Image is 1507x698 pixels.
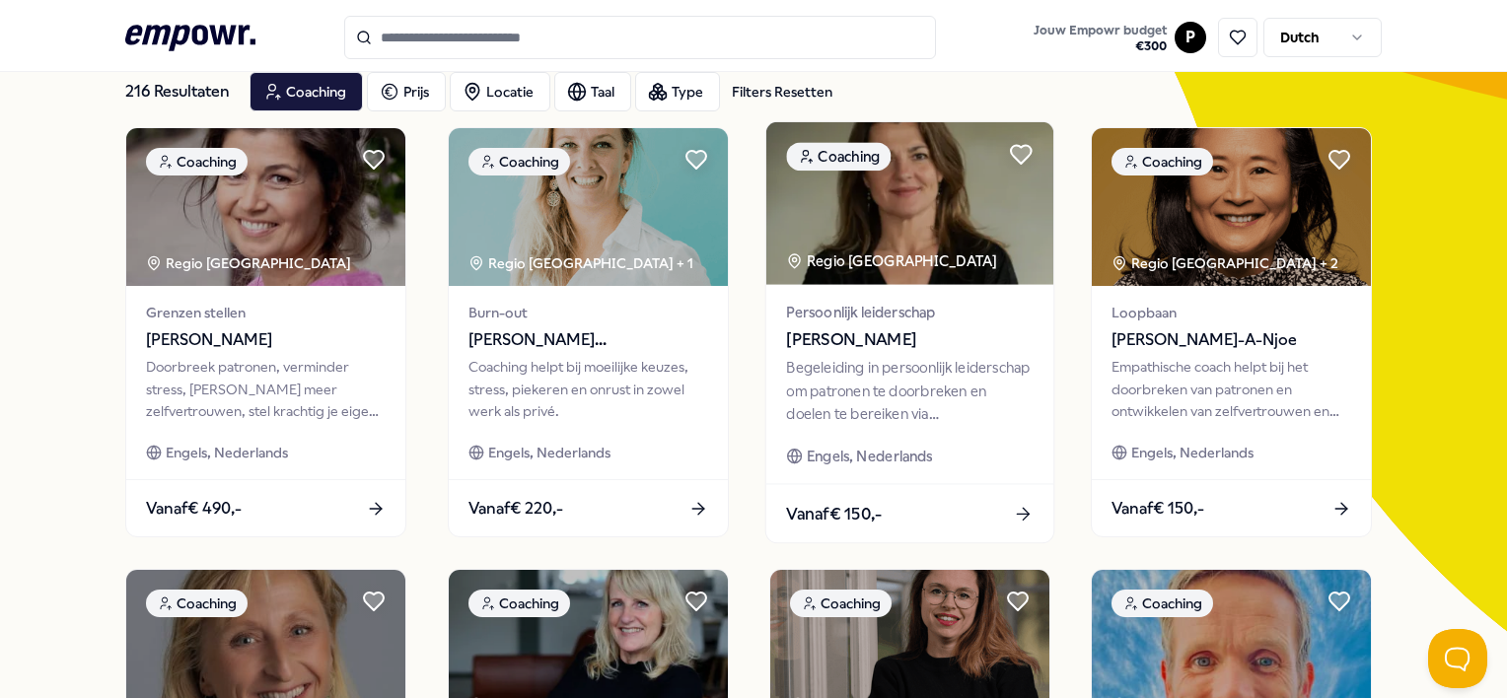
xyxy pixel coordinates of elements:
[786,501,882,526] span: Vanaf € 150,-
[790,590,892,617] div: Coaching
[1112,148,1213,175] div: Coaching
[1034,23,1167,38] span: Jouw Empowr budget
[468,302,708,323] span: Burn-out
[1112,356,1351,422] div: Empathische coach helpt bij het doorbreken van patronen en ontwikkelen van zelfvertrouwen en inne...
[1112,327,1351,353] span: [PERSON_NAME]-A-Njoe
[1112,590,1213,617] div: Coaching
[468,356,708,422] div: Coaching helpt bij moeilijke keuzes, stress, piekeren en onrust in zowel werk als privé.
[786,301,1033,323] span: Persoonlijk leiderschap
[766,122,1053,285] img: package image
[1030,19,1171,58] button: Jouw Empowr budget€300
[250,72,363,111] button: Coaching
[1026,17,1175,58] a: Jouw Empowr budget€300
[786,357,1033,425] div: Begeleiding in persoonlijk leiderschap om patronen te doorbreken en doelen te bereiken via bewust...
[786,249,1000,272] div: Regio [GEOGRAPHIC_DATA]
[786,142,891,171] div: Coaching
[765,121,1055,544] a: package imageCoachingRegio [GEOGRAPHIC_DATA] Persoonlijk leiderschap[PERSON_NAME]Begeleiding in p...
[367,72,446,111] button: Prijs
[1034,38,1167,54] span: € 300
[146,302,386,323] span: Grenzen stellen
[125,72,234,111] div: 216 Resultaten
[1092,128,1371,286] img: package image
[126,128,405,286] img: package image
[468,148,570,175] div: Coaching
[488,442,610,463] span: Engels, Nederlands
[146,356,386,422] div: Doorbreek patronen, verminder stress, [PERSON_NAME] meer zelfvertrouwen, stel krachtig je eigen g...
[1428,629,1487,688] iframe: Help Scout Beacon - Open
[448,127,729,537] a: package imageCoachingRegio [GEOGRAPHIC_DATA] + 1Burn-out[PERSON_NAME][GEOGRAPHIC_DATA]Coaching he...
[468,496,563,522] span: Vanaf € 220,-
[146,590,248,617] div: Coaching
[1112,252,1338,274] div: Regio [GEOGRAPHIC_DATA] + 2
[166,442,288,463] span: Engels, Nederlands
[468,590,570,617] div: Coaching
[146,496,242,522] span: Vanaf € 490,-
[468,252,693,274] div: Regio [GEOGRAPHIC_DATA] + 1
[635,72,720,111] button: Type
[1091,127,1372,537] a: package imageCoachingRegio [GEOGRAPHIC_DATA] + 2Loopbaan[PERSON_NAME]-A-NjoeEmpathische coach hel...
[146,327,386,353] span: [PERSON_NAME]
[450,72,550,111] button: Locatie
[146,148,248,175] div: Coaching
[732,81,832,103] div: Filters Resetten
[554,72,631,111] button: Taal
[125,127,406,537] a: package imageCoachingRegio [GEOGRAPHIC_DATA] Grenzen stellen[PERSON_NAME]Doorbreek patronen, verm...
[1112,496,1204,522] span: Vanaf € 150,-
[468,327,708,353] span: [PERSON_NAME][GEOGRAPHIC_DATA]
[786,327,1033,353] span: [PERSON_NAME]
[449,128,728,286] img: package image
[146,252,354,274] div: Regio [GEOGRAPHIC_DATA]
[344,16,936,59] input: Search for products, categories or subcategories
[807,445,933,467] span: Engels, Nederlands
[1112,302,1351,323] span: Loopbaan
[1131,442,1254,463] span: Engels, Nederlands
[1175,22,1206,53] button: P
